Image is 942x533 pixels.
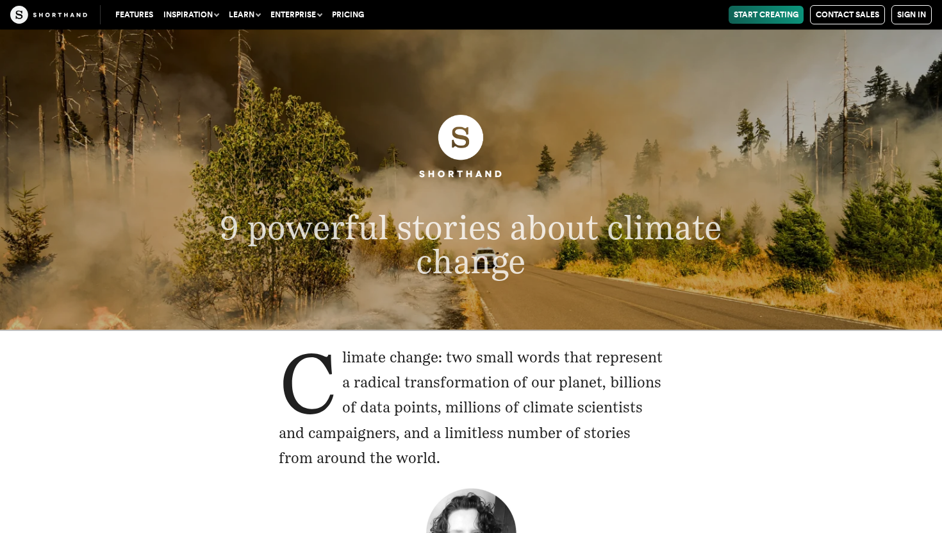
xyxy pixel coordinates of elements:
[224,6,265,24] button: Learn
[891,5,932,24] a: Sign in
[810,5,885,24] a: Contact Sales
[220,207,722,280] span: 9 powerful stories about climate change
[279,345,663,470] p: Climate change: two small words that represent a radical transformation of our planet, billions o...
[729,6,804,24] a: Start Creating
[10,6,87,24] img: The Craft
[327,6,369,24] a: Pricing
[110,6,158,24] a: Features
[158,6,224,24] button: Inspiration
[265,6,327,24] button: Enterprise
